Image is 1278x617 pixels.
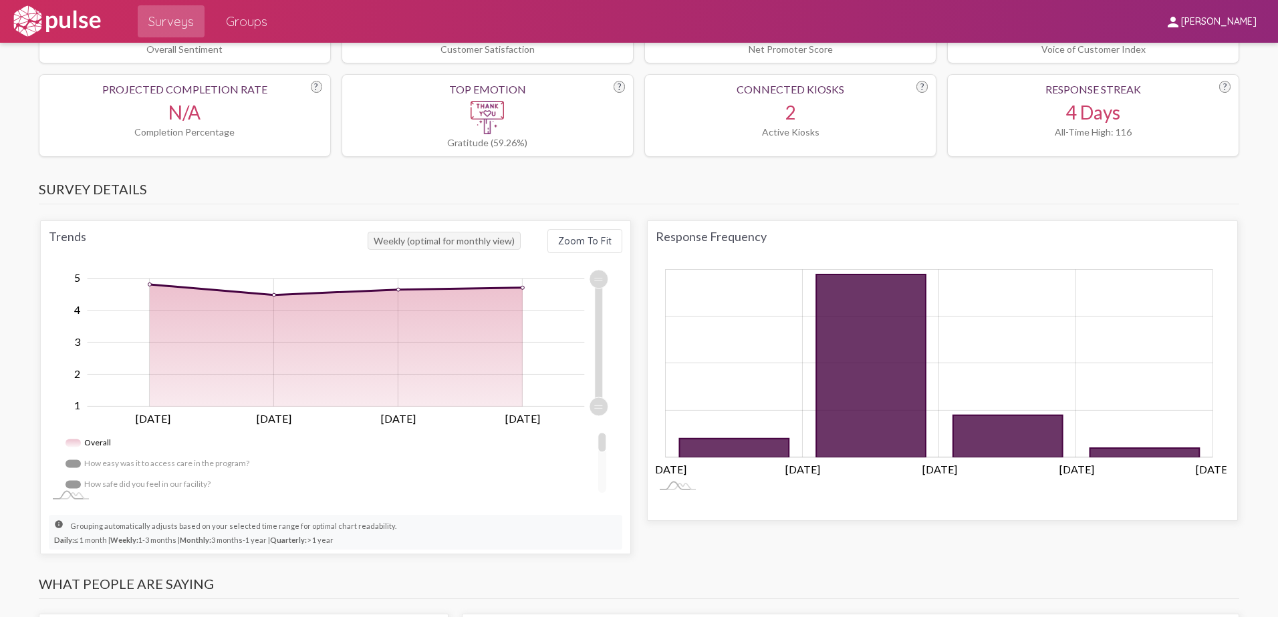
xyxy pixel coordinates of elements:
[350,43,625,55] div: Customer Satisfaction
[653,126,928,138] div: Active Kiosks
[39,181,1239,204] h3: Survey Details
[215,5,278,37] a: Groups
[47,126,322,138] div: Completion Percentage
[1165,14,1181,30] mat-icon: person
[66,433,114,453] g: Overall
[180,536,211,544] strong: Monthly:
[785,463,819,475] tspan: [DATE]
[270,536,307,544] strong: Quarterly:
[558,235,612,247] span: Zoom To Fit
[138,5,205,37] a: Surveys
[547,229,622,253] button: Zoom To Fit
[956,126,1231,138] div: All-Time High: 116
[1059,463,1094,475] tspan: [DATE]
[74,335,81,348] tspan: 3
[66,453,250,474] g: How easy was it to access care in the program?
[381,412,416,425] tspan: [DATE]
[653,101,928,124] div: 2
[49,229,368,253] div: Trends
[47,83,322,95] div: Projected Completion Rate
[54,519,396,545] small: Grouping automatically adjusts based on your selected time range for optimal chart readability. ≤...
[54,536,74,544] strong: Daily:
[1181,16,1257,28] span: [PERSON_NAME]
[653,83,928,95] div: Connected Kiosks
[1219,81,1231,93] div: ?
[257,412,291,425] tspan: [DATE]
[505,412,540,425] tspan: [DATE]
[66,474,213,495] g: How safe did you feel in our facility?
[136,412,170,425] tspan: [DATE]
[956,43,1231,55] div: Voice of Customer Index
[614,81,625,93] div: ?
[350,137,625,148] div: Gratitude (59.26%)
[39,576,1239,599] h3: What people are saying
[148,9,194,33] span: Surveys
[110,536,138,544] strong: Weekly:
[74,303,80,316] tspan: 4
[652,270,1231,475] g: Chart
[74,272,80,284] tspan: 5
[74,367,80,380] tspan: 2
[922,463,957,475] tspan: [DATE]
[471,101,504,134] img: Gratitude
[350,83,625,95] div: Top Emotion
[656,229,1229,244] div: Response Frequency
[311,81,322,93] div: ?
[11,5,103,38] img: white-logo.svg
[1196,463,1231,475] tspan: [DATE]
[47,43,322,55] div: Overall Sentiment
[653,43,928,55] div: Net Promoter Score
[1154,9,1267,33] button: [PERSON_NAME]
[226,9,267,33] span: Groups
[916,81,928,93] div: ?
[74,399,80,412] tspan: 1
[47,101,322,124] div: N/A
[956,83,1231,95] div: Response Streak
[54,520,70,536] mat-icon: info
[652,463,686,475] tspan: [DATE]
[956,101,1231,124] div: 4 Days
[368,232,521,250] span: Weekly (optimal for monthly view)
